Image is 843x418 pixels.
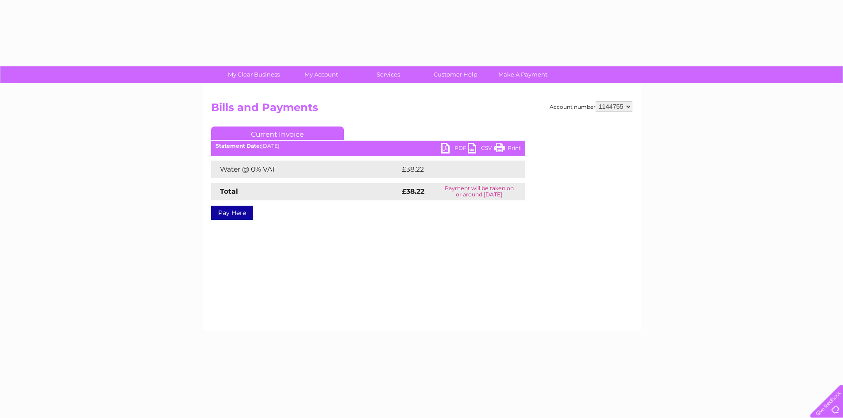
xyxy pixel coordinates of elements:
[216,142,261,149] b: Statement Date:
[433,183,525,200] td: Payment will be taken on or around [DATE]
[217,66,290,83] a: My Clear Business
[211,206,253,220] a: Pay Here
[400,161,507,178] td: £38.22
[402,187,424,196] strong: £38.22
[211,127,344,140] a: Current Invoice
[468,143,494,156] a: CSV
[441,143,468,156] a: PDF
[285,66,358,83] a: My Account
[211,161,400,178] td: Water @ 0% VAT
[352,66,425,83] a: Services
[550,101,632,112] div: Account number
[486,66,559,83] a: Make A Payment
[220,187,238,196] strong: Total
[419,66,492,83] a: Customer Help
[494,143,521,156] a: Print
[211,101,632,118] h2: Bills and Payments
[211,143,525,149] div: [DATE]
